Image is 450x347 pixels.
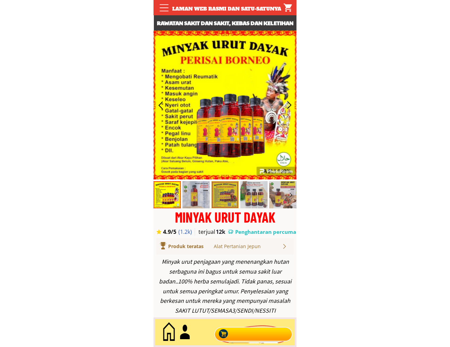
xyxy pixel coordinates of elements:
h3: Rawatan sakit dan sakit, kebas dan keletihan [154,19,297,28]
h3: 12k [216,228,227,236]
div: MINYAK URUT DAYAK [154,210,296,224]
h3: terjual [198,228,222,236]
div: Alat Pertanian Jepun [214,243,282,250]
div: Laman web rasmi dan satu-satunya [168,5,285,13]
h3: Penghantaran percuma [235,228,296,236]
h3: (1.2k) [178,228,196,236]
div: Minyak urut penjagaan yang menenangkan hutan serbaguna ini bagus untuk semua sakit luar badan..10... [157,257,293,316]
div: Produk teratas [168,243,223,250]
h3: 4.9/5 [163,228,182,236]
